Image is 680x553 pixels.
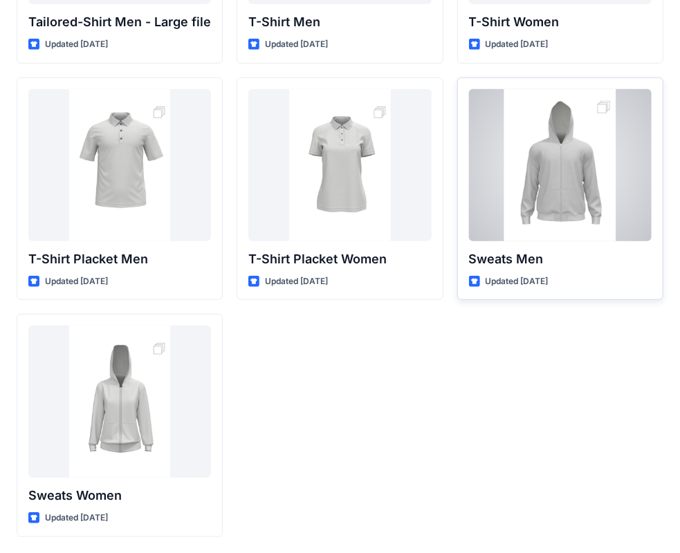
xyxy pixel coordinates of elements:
[248,12,431,32] p: T-Shirt Men
[469,89,652,241] a: Sweats Men
[248,89,431,241] a: T-Shirt Placket Women
[28,250,211,269] p: T-Shirt Placket Men
[486,274,549,289] p: Updated [DATE]
[486,37,549,52] p: Updated [DATE]
[45,274,108,289] p: Updated [DATE]
[469,250,652,269] p: Sweats Men
[28,326,211,478] a: Sweats Women
[45,511,108,525] p: Updated [DATE]
[28,12,211,32] p: Tailored-Shirt Men - Large file
[248,250,431,269] p: T-Shirt Placket Women
[45,37,108,52] p: Updated [DATE]
[265,274,328,289] p: Updated [DATE]
[469,12,652,32] p: T-Shirt Women
[265,37,328,52] p: Updated [DATE]
[28,89,211,241] a: T-Shirt Placket Men
[28,486,211,505] p: Sweats Women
